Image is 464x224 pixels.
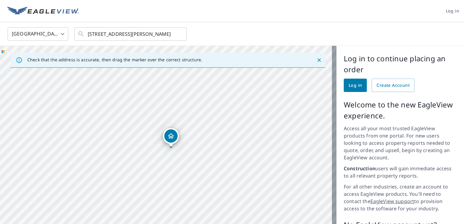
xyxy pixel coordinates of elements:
[370,198,415,205] a: EagleView support
[344,165,457,179] p: users will gain immediate access to all relevant property reports.
[372,79,415,92] a: Create Account
[7,7,79,16] img: EV Logo
[344,183,457,212] p: For all other industries, create an account to access EagleView products. You'll need to contact ...
[344,79,367,92] a: Log in
[349,82,362,89] span: Log in
[344,99,457,121] p: Welcome to the new EagleView experience.
[344,125,457,161] p: Access all your most trusted EagleView products from one portal. For new users looking to access ...
[8,25,68,42] div: [GEOGRAPHIC_DATA]
[27,57,202,63] p: Check that the address is accurate, then drag the marker over the correct structure.
[163,128,179,147] div: Dropped pin, building 1, Residential property, 8320 Matanzas Rd Fort Myers, FL 33967
[446,7,459,15] span: Log in
[88,25,174,42] input: Search by address or latitude-longitude
[377,82,410,89] span: Create Account
[315,56,323,64] button: Close
[344,53,457,75] p: Log in to continue placing an order
[344,165,375,172] strong: Construction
